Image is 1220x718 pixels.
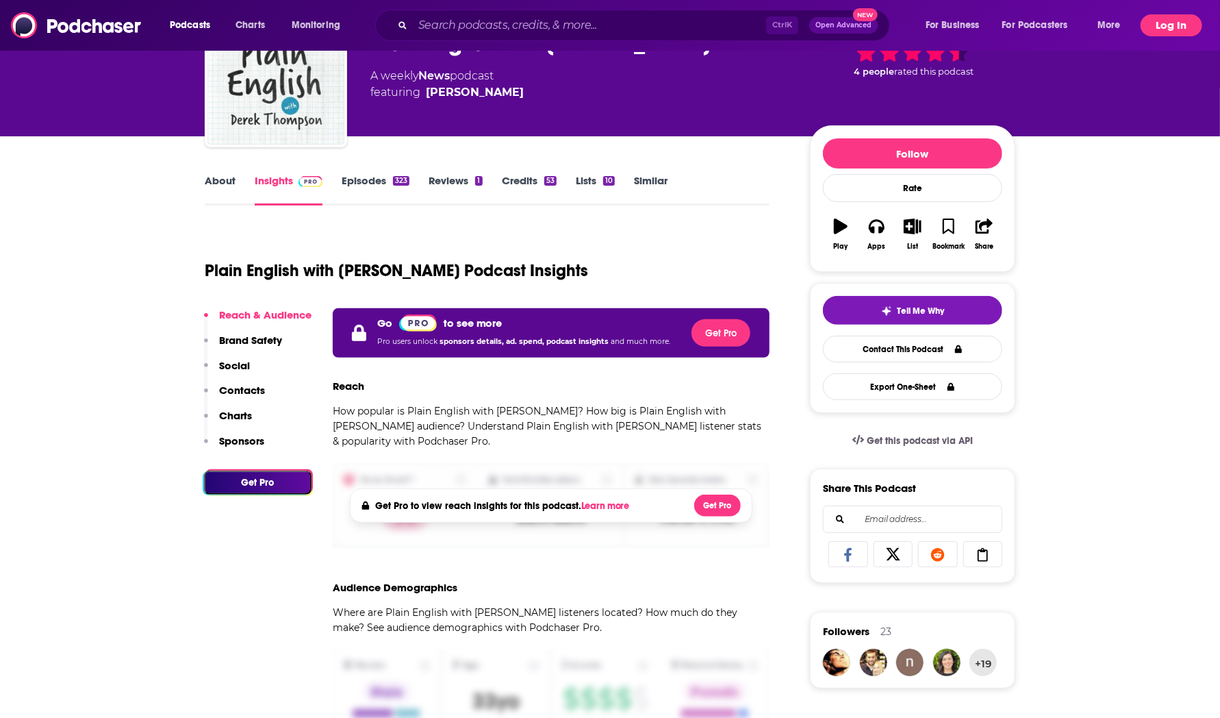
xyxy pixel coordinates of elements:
div: Search followers [823,506,1002,533]
span: Charts [236,16,265,35]
span: Get this podcast via API [867,435,973,447]
span: rated this podcast [894,66,974,77]
button: Apps [859,210,894,259]
span: More [1097,16,1121,35]
div: Share [975,243,993,251]
button: open menu [993,14,1088,36]
img: reyj1727 [860,649,887,676]
span: New [853,8,878,21]
span: Open Advanced [815,22,872,29]
div: 10 [603,176,615,186]
div: A weekly podcast [370,68,524,101]
button: Social [204,359,250,384]
button: Learn more [581,501,633,512]
p: Charts [219,409,252,422]
div: Apps [868,243,886,251]
button: Share [967,210,1002,259]
div: Rate [823,174,1002,202]
button: Sponsors [204,434,264,460]
span: Podcasts [170,16,210,35]
a: About [205,174,236,206]
div: 1 [475,176,482,186]
a: News [418,69,450,82]
button: Open AdvancedNew [809,17,878,34]
button: Brand Safety [204,334,282,359]
img: Plain English with Derek Thompson [207,8,344,145]
a: Derek Thompson [426,84,524,101]
a: Get this podcast via API [841,424,984,458]
a: Credits53 [502,174,557,206]
span: Ctrl K [766,16,798,34]
div: List [907,243,918,251]
span: Followers [823,625,869,638]
a: InsightsPodchaser Pro [255,174,322,206]
button: List [895,210,930,259]
p: Sponsors [219,434,264,447]
h1: Plain English with [PERSON_NAME] Podcast Insights [205,260,588,281]
button: open menu [1088,14,1138,36]
button: Get Pro [204,471,312,495]
input: Search podcasts, credits, & more... [413,14,766,36]
a: Contact This Podcast [823,336,1002,362]
span: For Podcasters [1002,16,1068,35]
p: Contacts [219,384,265,397]
img: nerminehmedli31 [896,649,924,676]
span: featuring [370,84,524,101]
button: Contacts [204,384,265,409]
button: open menu [282,14,358,36]
p: Go [377,317,392,330]
img: Podchaser Pro [298,176,322,187]
button: tell me why sparkleTell Me Why [823,296,1002,325]
button: open menu [916,14,997,36]
div: 323 [393,176,409,186]
a: Reviews1 [429,174,482,206]
h4: Get Pro to view reach insights for this podcast. [375,500,633,512]
p: to see more [444,317,503,330]
p: How popular is Plain English with [PERSON_NAME]? How big is Plain English with [PERSON_NAME] audi... [333,404,770,449]
h3: Audience Demographics [333,581,457,594]
p: Reach & Audience [219,308,312,321]
a: Share on X/Twitter [874,541,913,567]
img: meg55529 [933,649,961,676]
img: tell me why sparkle [881,306,892,317]
span: Monitoring [292,16,340,35]
button: Follow [823,138,1002,169]
p: Social [219,359,250,372]
button: Get Pro [694,495,741,517]
a: Episodes323 [342,174,409,206]
button: Get Pro [691,319,750,347]
button: Export One-Sheet [823,373,1002,400]
a: Podchaser - Follow, Share and Rate Podcasts [11,12,142,38]
div: Bookmark [932,243,965,251]
button: Bookmark [930,210,966,259]
button: Charts [204,409,252,434]
div: 4 peoplerated this podcast [810,17,1015,102]
span: For Business [926,16,980,35]
p: Pro users unlock and much more. [377,332,670,352]
input: Email address... [835,506,991,532]
button: Reach & Audience [204,308,312,334]
h3: Reach [333,380,364,393]
a: Share on Reddit [918,541,958,567]
a: Lists10 [576,174,615,206]
button: +19 [969,649,997,676]
a: Copy Link [963,541,1003,567]
a: Similar [634,174,668,206]
a: Pro website [399,314,437,332]
h3: Share This Podcast [823,482,916,495]
div: 53 [544,176,557,186]
span: Tell Me Why [898,306,945,317]
span: sponsors details, ad. spend, podcast insights [440,337,611,346]
img: oolyum [823,649,850,676]
p: Brand Safety [219,334,282,347]
p: Where are Plain English with [PERSON_NAME] listeners located? How much do they make? See audience... [333,605,770,635]
span: 4 people [854,66,894,77]
div: Play [834,243,848,251]
button: Play [823,210,859,259]
div: 23 [880,626,891,638]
